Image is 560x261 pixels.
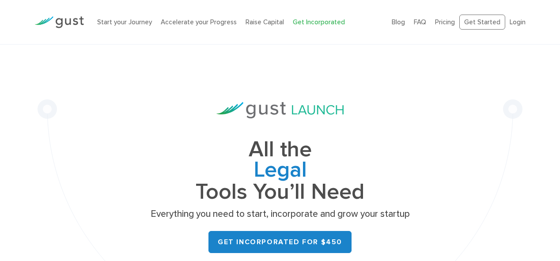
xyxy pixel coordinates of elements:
[392,18,405,26] a: Blog
[148,140,412,202] h1: All the Tools You’ll Need
[97,18,152,26] a: Start your Journey
[459,15,505,30] a: Get Started
[148,208,412,220] p: Everything you need to start, incorporate and grow your startup
[435,18,455,26] a: Pricing
[510,18,526,26] a: Login
[161,18,237,26] a: Accelerate your Progress
[148,160,412,182] span: Legal
[246,18,284,26] a: Raise Capital
[293,18,345,26] a: Get Incorporated
[216,102,344,118] img: Gust Launch Logo
[414,18,426,26] a: FAQ
[34,16,84,28] img: Gust Logo
[208,231,352,253] a: Get Incorporated for $450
